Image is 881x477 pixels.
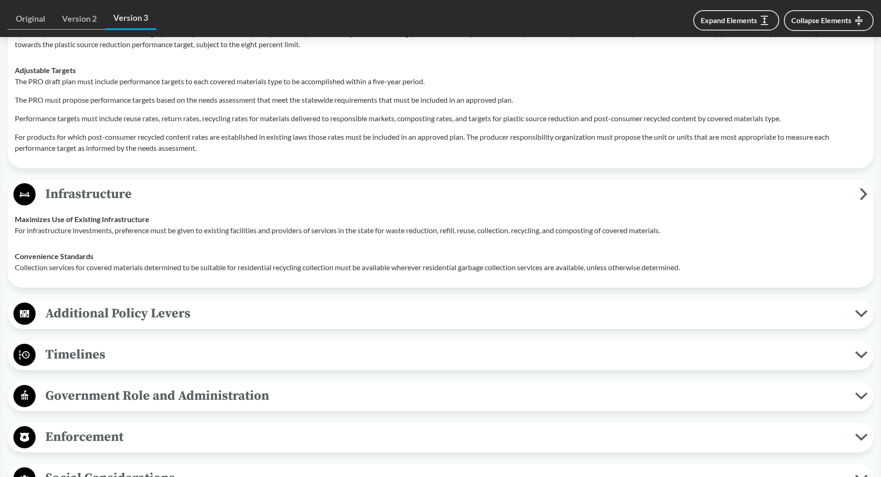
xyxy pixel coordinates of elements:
[15,215,149,223] strong: Maximizes Use of Existing Infrastructure
[15,76,866,87] p: The PRO draft plan must include performance targets to each covered materials type to be accompli...
[693,10,779,31] button: Expand Elements
[36,385,855,406] span: Government Role and Administration
[11,183,870,206] button: Infrastructure
[105,7,156,30] a: Version 3
[54,8,105,30] a: Version 2
[11,302,870,326] button: Additional Policy Levers
[15,262,866,273] p: Collection services for covered materials determined to be suitable for residential recycling col...
[784,10,874,31] button: Collapse Elements
[36,303,855,324] span: Additional Policy Levers
[36,184,860,204] span: Infrastructure
[11,384,870,408] button: Government Role and Administration
[11,426,870,449] button: Enforcement
[7,8,54,30] a: Original
[15,225,866,236] p: For infrastructure investments, preference must be given to existing facilities and providers of ...
[15,131,866,154] p: For products for which post-consumer recycled content rates are established in existing laws thos...
[15,66,76,74] strong: Adjustable Targets
[36,344,855,365] span: Timelines
[15,113,866,124] p: Performance targets must include reuse rates, return rates, recycling rates for materials deliver...
[11,343,870,367] button: Timelines
[15,94,866,105] p: The PRO must propose performance targets based on the needs assessment that meet the statewide re...
[36,427,855,447] span: Enforcement
[15,252,93,260] strong: Convenience Standards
